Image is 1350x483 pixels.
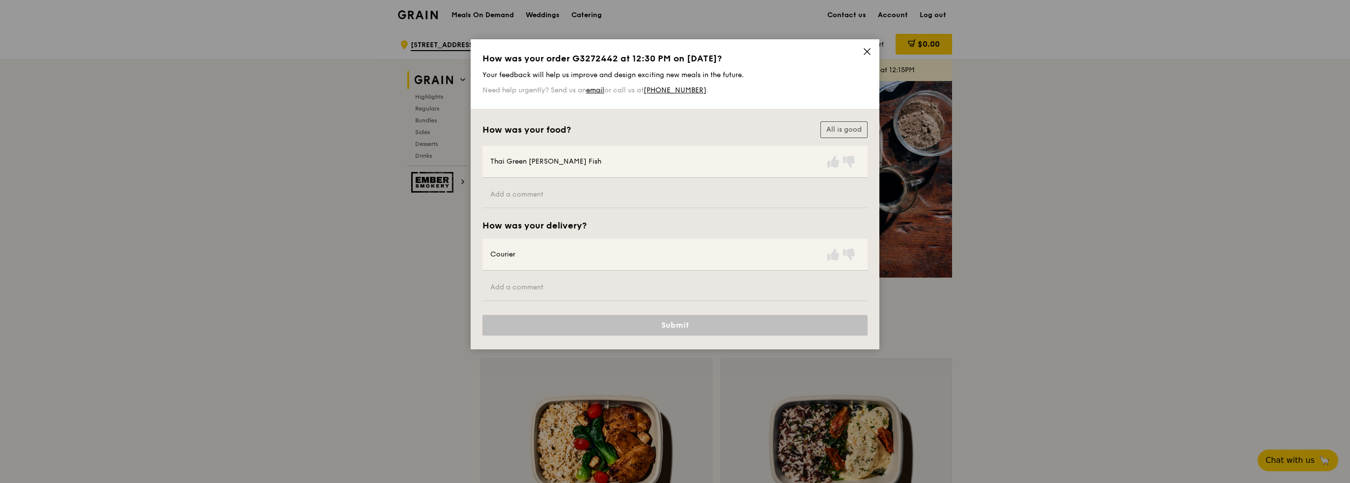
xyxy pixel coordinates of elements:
h2: How was your food? [482,124,571,135]
input: Add a comment [482,182,868,208]
a: email [586,86,604,94]
input: Add a comment [482,275,868,301]
button: All is good [820,121,868,138]
div: Thai Green [PERSON_NAME] Fish [490,157,601,167]
a: [PHONE_NUMBER] [644,86,706,94]
h2: How was your delivery? [482,220,587,231]
h1: How was your order G3272442 at 12:30 PM on [DATE]? [482,53,868,64]
p: Your feedback will help us improve and design exciting new meals in the future. [482,71,868,79]
p: Need help urgently? Send us an or call us at . [482,86,868,94]
button: Submit [482,315,868,336]
div: Courier [490,250,515,259]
